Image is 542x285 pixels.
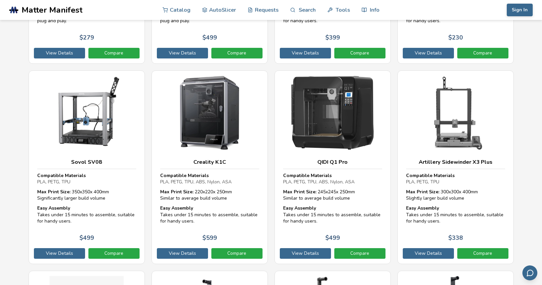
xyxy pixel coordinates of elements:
p: $ 499 [79,235,94,241]
span: PLA, PETG, TPU, ABS, Nylon, ASA [283,179,355,185]
a: Compare [457,48,508,58]
p: $ 279 [79,34,94,41]
a: Compare [211,48,263,58]
span: PLA, PETG, TPU, ABS, Nylon, ASA [160,179,232,185]
a: View Details [34,48,85,58]
div: Takes under 15 minutes to assemble, suitable for handy users. [406,205,505,225]
p: $ 499 [202,34,217,41]
a: Compare [88,48,140,58]
strong: Easy Assembly [37,205,70,211]
a: Compare [334,48,385,58]
a: Creality K1CCompatible MaterialsPLA, PETG, TPU, ABS, Nylon, ASAMax Print Size: 220x220x 250mmSimi... [152,70,268,264]
a: View Details [403,48,454,58]
h3: QIDI Q1 Pro [283,159,382,165]
p: $ 230 [448,34,463,41]
strong: Compatible Materials [37,172,86,179]
a: View Details [280,48,331,58]
a: View Details [157,248,208,259]
a: Compare [211,248,263,259]
div: 300 x 300 x 400 mm Slightly larger build volume [406,189,505,202]
strong: Max Print Size: [406,189,439,195]
div: 220 x 220 x 250 mm Similar to average build volume [160,189,259,202]
strong: Max Print Size: [283,189,316,195]
p: $ 499 [325,235,340,241]
div: 350 x 350 x 400 mm Significantly larger build volume [37,189,136,202]
strong: Compatible Materials [406,172,455,179]
button: Sign In [507,4,533,16]
h3: Sovol SV08 [37,159,136,165]
a: Compare [457,248,508,259]
a: Sovol SV08Compatible MaterialsPLA, PETG, TPUMax Print Size: 350x350x 400mmSignificantly larger bu... [29,70,145,264]
p: $ 599 [202,235,217,241]
h3: Artillery Sidewinder X3 Plus [406,159,505,165]
a: Artillery Sidewinder X3 PlusCompatible MaterialsPLA, PETG, TPUMax Print Size: 300x300x 400mmSligh... [397,70,514,264]
strong: Compatible Materials [160,172,209,179]
a: View Details [157,48,208,58]
strong: Easy Assembly [283,205,316,211]
strong: Easy Assembly [160,205,193,211]
a: QIDI Q1 ProCompatible MaterialsPLA, PETG, TPU, ABS, Nylon, ASAMax Print Size: 245x245x 250mmSimil... [274,70,391,264]
p: $ 338 [448,235,463,241]
a: Compare [88,248,140,259]
strong: Compatible Materials [283,172,332,179]
a: Compare [334,248,385,259]
button: Send feedback via email [522,265,537,280]
div: Takes under 15 minutes to assemble, suitable for handy users. [37,205,136,225]
strong: Easy Assembly [406,205,439,211]
div: Takes under 15 minutes to assemble, suitable for handy users. [283,205,382,225]
span: PLA, PETG, TPU [37,179,70,185]
span: Matter Manifest [22,5,82,15]
a: View Details [403,248,454,259]
div: Takes under 15 minutes to assemble, suitable for handy users. [160,205,259,225]
a: View Details [280,248,331,259]
span: PLA, PETG, TPU [406,179,439,185]
a: View Details [34,248,85,259]
p: $ 399 [325,34,340,41]
strong: Max Print Size: [37,189,70,195]
div: 245 x 245 x 250 mm Similar to average build volume [283,189,382,202]
h3: Creality K1C [160,159,259,165]
strong: Max Print Size: [160,189,193,195]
